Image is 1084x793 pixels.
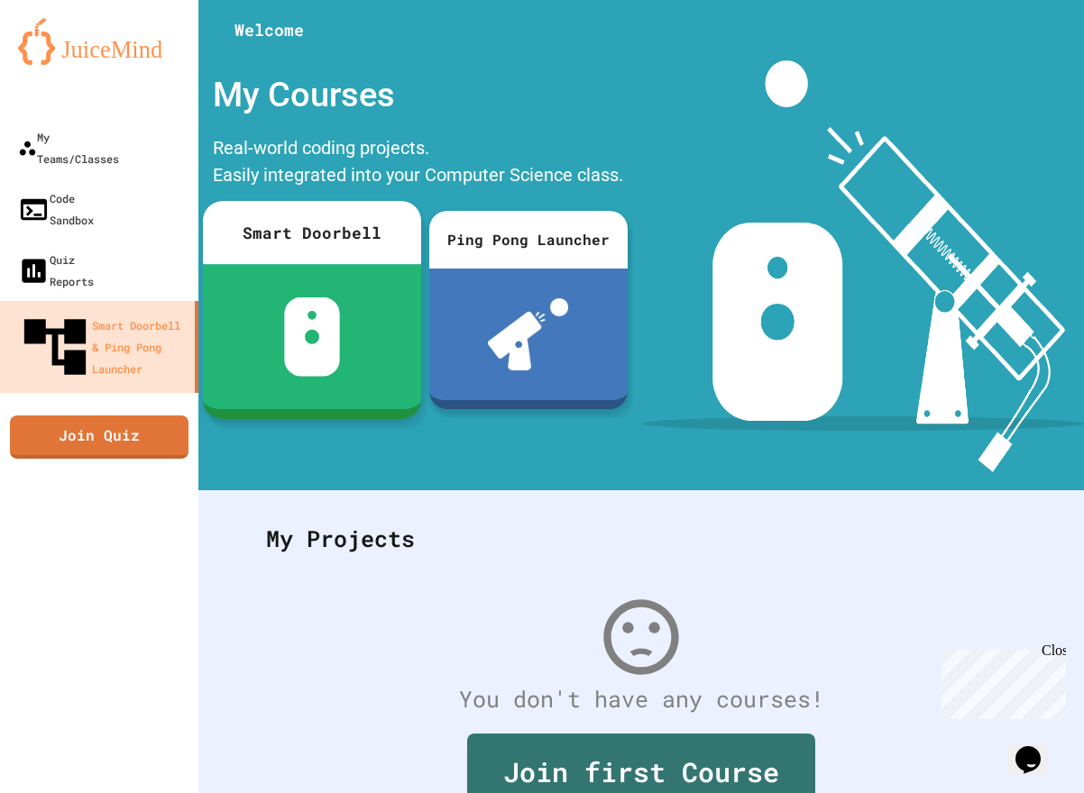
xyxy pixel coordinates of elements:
[18,187,94,231] div: Code Sandbox
[248,682,1034,716] div: You don't have any courses!
[10,415,188,459] a: Join Quiz
[1008,721,1066,775] iframe: chat widget
[934,643,1066,719] iframe: chat widget
[18,126,119,169] div: My Teams/Classes
[7,7,124,114] div: Chat with us now!Close
[204,60,637,130] div: My Courses
[18,249,94,292] div: Quiz Reports
[204,130,637,197] div: Real-world coding projects. Easily integrated into your Computer Science class.
[283,297,340,377] img: sdb-white.svg
[18,310,188,384] div: Smart Doorbell & Ping Pong Launcher
[18,18,180,65] img: logo-orange.svg
[488,298,568,370] img: ppl-with-ball.png
[641,60,1084,472] img: banner-image-my-projects.png
[429,211,628,269] div: Ping Pong Launcher
[248,504,1034,574] div: My Projects
[203,201,421,264] div: Smart Doorbell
